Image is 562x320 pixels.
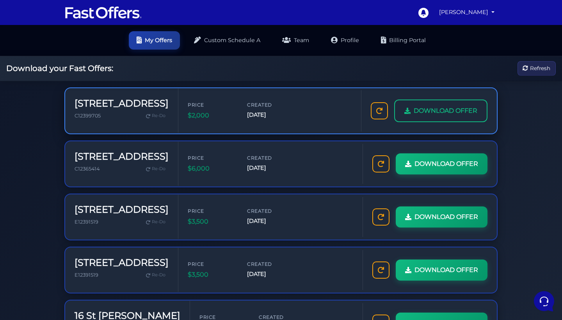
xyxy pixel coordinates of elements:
[436,5,498,20] a: [PERSON_NAME]
[128,86,144,93] p: [DATE]
[9,83,147,107] a: AuraGood day! If your RECO forms version is no longer valid, you'll need to update your DocuSign ...
[128,56,144,63] p: [DATE]
[247,207,294,215] span: Created
[396,260,487,281] a: DOWNLOAD OFFER
[129,31,180,50] a: My Offers
[143,164,169,174] a: Re-Do
[186,31,268,50] a: Custom Schedule A
[373,31,434,50] a: Billing Portal
[152,112,165,119] span: Re-Do
[414,212,478,222] span: DOWNLOAD OFFER
[9,53,147,76] a: AuraYou:Still doesn't work[DATE]
[75,166,100,172] span: C12365414
[54,248,102,266] button: Messages
[6,248,54,266] button: Home
[102,248,150,266] button: Help
[414,159,478,169] span: DOWNLOAD OFFER
[12,110,144,125] button: Start a Conversation
[518,61,556,76] button: Refresh
[126,44,144,50] a: See all
[188,110,235,121] span: $2,000
[414,106,477,116] span: DOWNLOAD OFFER
[75,113,101,119] span: C12399705
[188,154,235,162] span: Price
[414,265,478,275] span: DOWNLOAD OFFER
[75,98,169,109] h3: [STREET_ADDRESS]
[6,64,113,73] h2: Download your Fast Offers:
[530,64,550,73] span: Refresh
[6,6,131,31] h2: Hello [PERSON_NAME] 👋
[121,259,131,266] p: Help
[12,44,63,50] span: Your Conversations
[188,260,235,268] span: Price
[152,165,165,172] span: Re-Do
[56,114,109,121] span: Start a Conversation
[247,217,294,226] span: [DATE]
[274,31,317,50] a: Team
[247,164,294,172] span: [DATE]
[188,270,235,280] span: $3,500
[323,31,367,50] a: Profile
[75,204,169,215] h3: [STREET_ADDRESS]
[97,141,144,147] a: Open Help Center
[394,100,487,122] a: DOWNLOAD OFFER
[247,260,294,268] span: Created
[12,141,53,147] span: Find an Answer
[33,86,124,94] span: Aura
[75,272,98,278] span: E12391519
[75,151,169,162] h3: [STREET_ADDRESS]
[33,56,124,64] span: Aura
[247,101,294,108] span: Created
[23,259,37,266] p: Home
[143,270,169,280] a: Re-Do
[143,111,169,121] a: Re-Do
[33,66,124,73] p: You: Still doesn't work
[247,110,294,119] span: [DATE]
[396,153,487,174] a: DOWNLOAD OFFER
[33,96,124,103] p: Good day! If your RECO forms version is no longer valid, you'll need to update your DocuSign temp...
[75,219,98,225] span: E12391519
[188,207,235,215] span: Price
[143,217,169,227] a: Re-Do
[67,259,89,266] p: Messages
[152,219,165,226] span: Re-Do
[75,257,169,268] h3: [STREET_ADDRESS]
[12,87,28,103] img: dark
[247,270,294,279] span: [DATE]
[152,272,165,279] span: Re-Do
[18,158,128,165] input: Search for an Article...
[247,154,294,162] span: Created
[396,206,487,228] a: DOWNLOAD OFFER
[188,101,235,108] span: Price
[12,57,28,73] img: dark
[188,164,235,174] span: $6,000
[188,217,235,227] span: $3,500
[532,290,556,313] iframe: Customerly Messenger Launcher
